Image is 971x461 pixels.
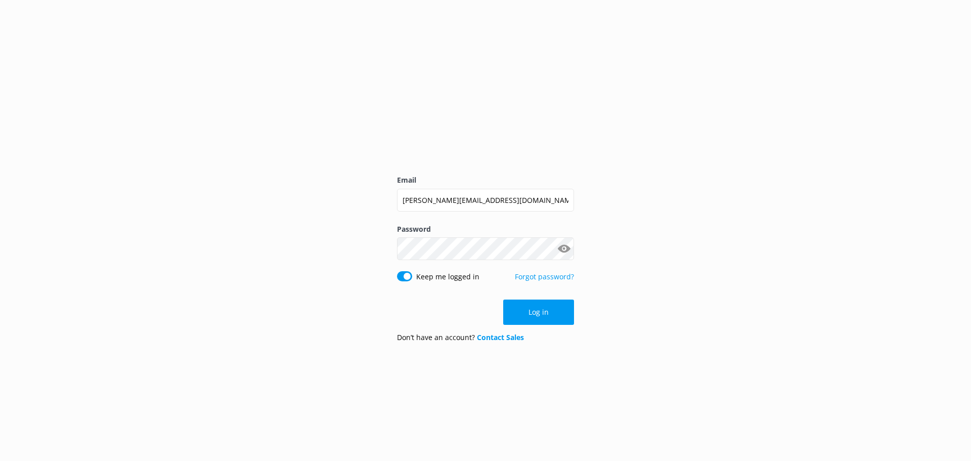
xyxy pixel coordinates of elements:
[554,239,574,259] button: Show password
[397,332,524,343] p: Don’t have an account?
[515,272,574,281] a: Forgot password?
[397,189,574,212] input: user@emailaddress.com
[477,332,524,342] a: Contact Sales
[397,175,574,186] label: Email
[416,271,479,282] label: Keep me logged in
[397,224,574,235] label: Password
[503,300,574,325] button: Log in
